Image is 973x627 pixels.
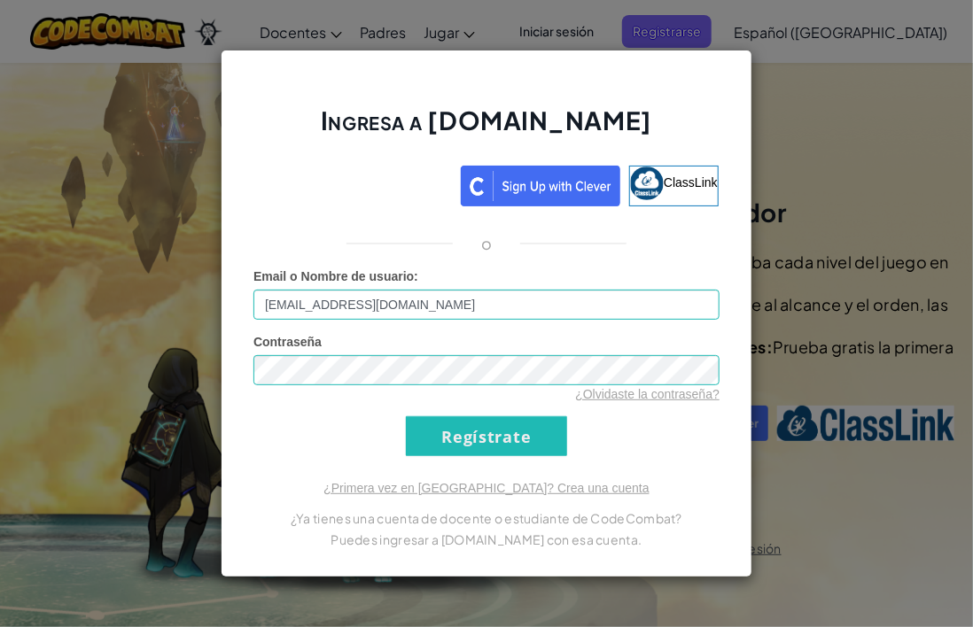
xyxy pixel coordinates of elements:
span: Email o Nombre de usuario [253,269,414,283]
img: classlink-logo-small.png [630,166,664,200]
span: ClassLink [664,175,718,190]
input: Regístrate [406,416,567,456]
img: clever_sso_button@2x.png [461,166,620,206]
p: o [481,233,492,254]
h2: Ingresa a [DOMAIN_NAME] [253,104,720,155]
span: Contraseña [253,335,322,349]
iframe: Botón Iniciar sesión con Google [245,164,461,203]
label: : [253,267,418,285]
a: ¿Primera vez en [GEOGRAPHIC_DATA]? Crea una cuenta [323,481,650,495]
p: Puedes ingresar a [DOMAIN_NAME] con esa cuenta. [253,529,720,550]
p: ¿Ya tienes una cuenta de docente o estudiante de CodeCombat? [253,507,720,529]
a: ¿Olvidaste la contraseña? [575,387,720,401]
